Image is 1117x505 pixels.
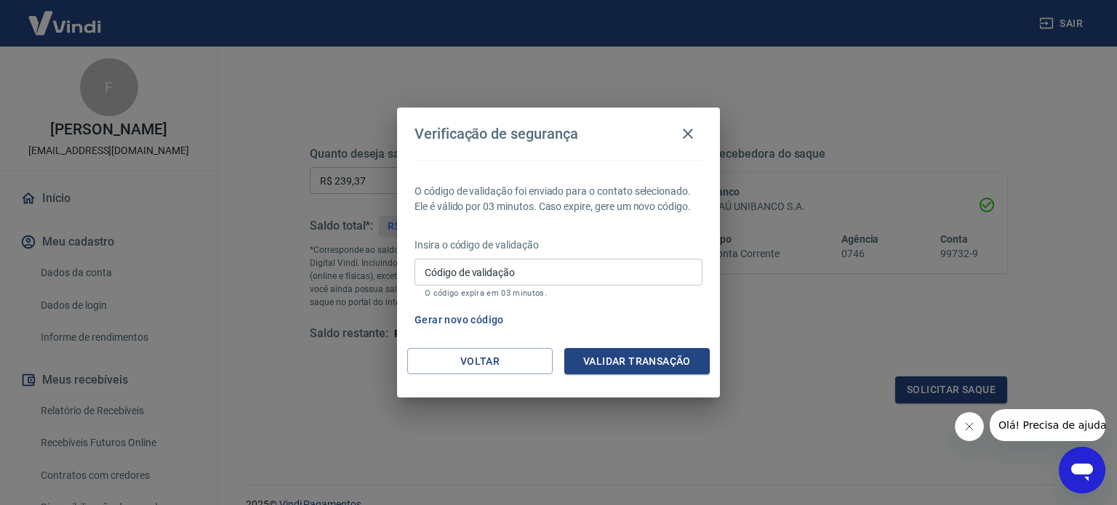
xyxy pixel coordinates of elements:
h4: Verificação de segurança [415,125,578,142]
button: Validar transação [564,348,710,375]
p: O código expira em 03 minutos. [425,288,692,298]
span: Olá! Precisa de ajuda? [9,10,122,22]
iframe: Fechar mensagem [955,412,984,441]
iframe: Mensagem da empresa [990,409,1105,441]
p: Insira o código de validação [415,238,702,253]
iframe: Botão para abrir a janela de mensagens [1059,447,1105,493]
p: O código de validação foi enviado para o contato selecionado. Ele é válido por 03 minutos. Caso e... [415,184,702,214]
button: Gerar novo código [409,307,510,334]
button: Voltar [407,348,553,375]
